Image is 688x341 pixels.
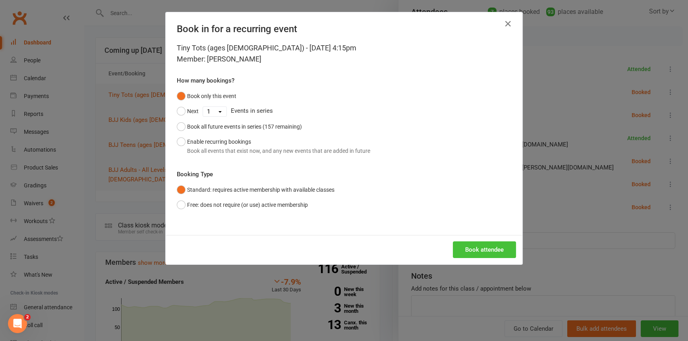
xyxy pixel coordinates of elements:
div: Book all future events in series (157 remaining) [187,122,302,131]
button: Book all future events in series (157 remaining) [177,119,302,134]
iframe: Intercom live chat [8,314,27,333]
button: Close [502,17,514,30]
button: Free: does not require (or use) active membership [177,197,308,212]
div: Events in series [177,104,511,119]
button: Book only this event [177,89,236,104]
span: 2 [24,314,31,320]
div: Tiny Tots (ages [DEMOGRAPHIC_DATA]) - [DATE] 4:15pm Member: [PERSON_NAME] [177,42,511,65]
label: Booking Type [177,170,213,179]
label: How many bookings? [177,76,234,85]
button: Next [177,104,199,119]
button: Book attendee [453,241,516,258]
div: Book all events that exist now, and any new events that are added in future [187,146,370,155]
h4: Book in for a recurring event [177,23,511,35]
button: Standard: requires active membership with available classes [177,182,334,197]
button: Enable recurring bookingsBook all events that exist now, and any new events that are added in future [177,134,370,158]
